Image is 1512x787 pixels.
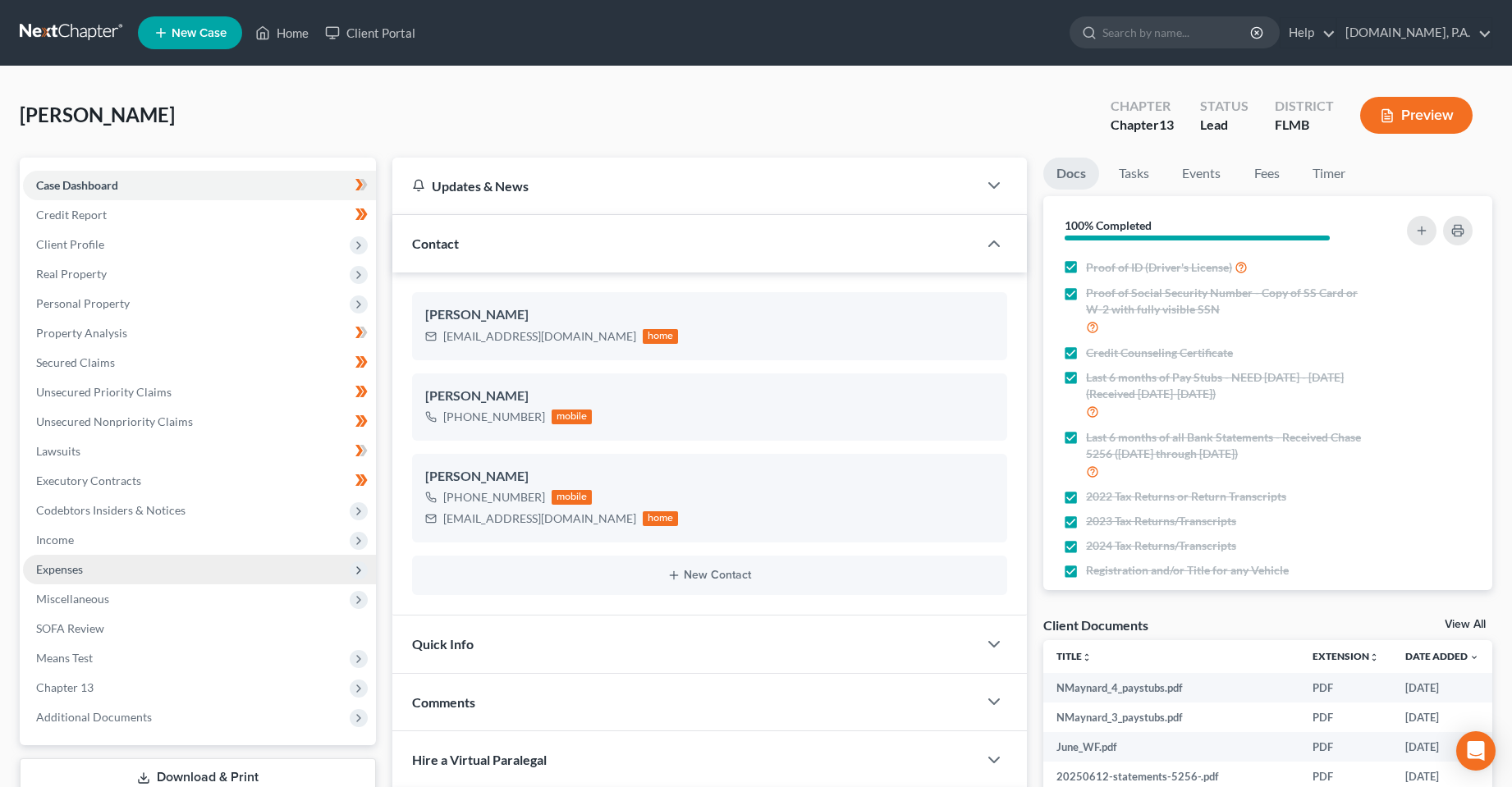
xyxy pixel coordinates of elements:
div: Chapter [1111,116,1174,135]
span: Income [36,533,74,547]
span: Miscellaneous [36,592,109,606]
span: Credit Report [36,208,107,222]
span: Executory Contracts [36,474,141,487]
a: [DOMAIN_NAME], P.A. [1337,18,1491,48]
button: Preview [1360,97,1473,134]
span: Hire a Virtual Paralegal [412,752,547,767]
td: PDF [1299,732,1392,762]
div: Client Documents [1043,616,1148,634]
span: Chapter 13 [36,680,94,694]
a: SOFA Review [23,614,376,643]
span: Credit Counseling Certificate [1086,345,1233,361]
a: View All [1445,619,1486,630]
div: [PHONE_NUMBER] [443,489,545,506]
a: Secured Claims [23,348,376,377]
span: Codebtors Insiders & Notices [36,503,186,517]
div: [PERSON_NAME] [425,387,995,406]
a: Titleunfold_more [1056,650,1092,662]
div: mobile [552,410,593,424]
span: 2024 Tax Returns/Transcripts [1086,538,1236,554]
span: Client Profile [36,237,104,251]
span: Lawsuits [36,444,80,458]
td: [DATE] [1392,673,1492,702]
span: 2023 Tax Returns/Transcripts [1086,513,1236,529]
div: home [643,511,679,526]
a: Unsecured Nonpriority Claims [23,407,376,437]
td: PDF [1299,673,1392,702]
div: Chapter [1111,97,1174,116]
button: New Contact [425,569,995,582]
i: unfold_more [1082,652,1092,662]
span: Personal Property [36,296,130,310]
span: Quick Info [412,636,474,652]
span: Proof of ID (Driver's License) [1086,259,1232,276]
a: Timer [1299,158,1359,190]
input: Search by name... [1102,17,1253,48]
div: [PERSON_NAME] [425,305,995,325]
span: Proof of Social Security Number - Copy of SS Card or W-2 with fully visible SSN [1086,285,1366,318]
a: Credit Report [23,200,376,230]
span: Unsecured Priority Claims [36,385,172,399]
div: [EMAIL_ADDRESS][DOMAIN_NAME] [443,510,636,527]
div: Status [1200,97,1249,116]
span: Registration and/or Title for any Vehicle [1086,562,1289,579]
span: Secured Claims [36,355,115,369]
a: Fees [1240,158,1293,190]
a: Executory Contracts [23,466,376,496]
span: Last 6 months of Pay Stubs - NEED [DATE] - [DATE] (Received [DATE]-[DATE]) [1086,369,1366,402]
span: Real Property [36,267,107,281]
span: SOFA Review [36,621,104,635]
td: NMaynard_4_paystubs.pdf [1043,673,1299,702]
span: New Case [172,27,227,39]
span: Case Dashboard [36,178,118,192]
a: Help [1281,18,1336,48]
i: unfold_more [1369,652,1379,662]
span: Means Test [36,651,93,665]
span: Property Analysis [36,326,127,340]
div: mobile [552,490,593,505]
span: [PERSON_NAME] [20,103,175,126]
span: Comments [412,694,475,710]
span: 2022 Tax Returns or Return Transcripts [1086,488,1286,505]
td: June_WF.pdf [1043,732,1299,762]
td: [DATE] [1392,702,1492,732]
i: expand_more [1469,652,1479,662]
a: Date Added expand_more [1405,650,1479,662]
span: 13 [1159,117,1174,132]
a: Events [1169,158,1234,190]
span: 401k, IRA, [PERSON_NAME], Stock/Brokerage, Pension Funds, & Retirement account statements (If any) [1086,587,1366,636]
span: Unsecured Nonpriority Claims [36,414,193,428]
div: Open Intercom Messenger [1456,731,1496,771]
span: Contact [412,236,459,251]
a: Extensionunfold_more [1313,650,1379,662]
span: Last 6 months of all Bank Statements - Received Chase 5256 ([DATE] through [DATE]) [1086,429,1366,462]
span: Additional Documents [36,710,152,724]
a: Property Analysis [23,318,376,348]
a: Case Dashboard [23,171,376,200]
strong: 100% Completed [1065,218,1152,232]
a: Home [247,18,317,48]
td: [DATE] [1392,732,1492,762]
div: [PERSON_NAME] [425,467,995,487]
div: [EMAIL_ADDRESS][DOMAIN_NAME] [443,328,636,345]
div: [PHONE_NUMBER] [443,409,545,425]
div: home [643,329,679,344]
a: Docs [1043,158,1099,190]
div: Updates & News [412,177,959,194]
a: Client Portal [317,18,424,48]
span: Expenses [36,562,83,576]
td: NMaynard_3_paystubs.pdf [1043,702,1299,732]
td: PDF [1299,702,1392,732]
a: Tasks [1106,158,1162,190]
div: Lead [1200,116,1249,135]
a: Unsecured Priority Claims [23,377,376,407]
div: District [1275,97,1334,116]
div: FLMB [1275,116,1334,135]
a: Lawsuits [23,437,376,466]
